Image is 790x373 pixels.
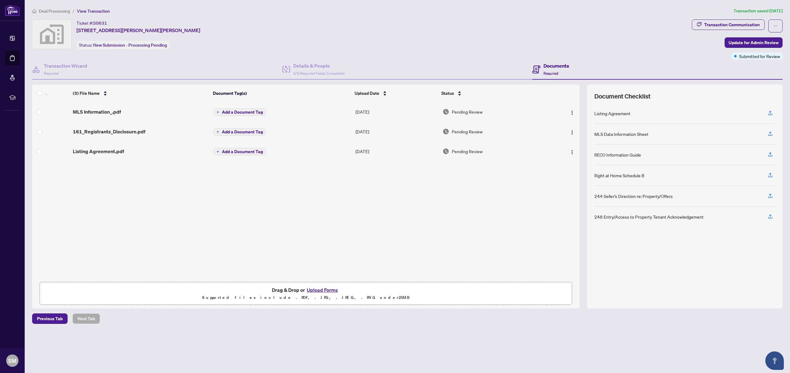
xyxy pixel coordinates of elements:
span: Pending Review [452,108,483,115]
img: Document Status [443,148,449,155]
span: Pending Review [452,148,483,155]
span: Update for Admin Review [729,38,779,48]
p: Supported files include .PDF, .JPG, .JPEG, .PNG under 25 MB [44,294,568,301]
div: Ticket #: [77,19,107,27]
span: Add a Document Tag [222,110,263,114]
button: Add a Document Tag [214,148,266,155]
th: Status [439,85,547,102]
img: logo [5,5,20,16]
span: Previous Tab [37,314,63,324]
button: Add a Document Tag [214,148,266,156]
span: plus [216,150,219,153]
span: Required [44,71,59,76]
th: Upload Date [352,85,439,102]
button: Upload Forms [305,286,340,294]
span: Upload Date [355,90,379,97]
button: Previous Tab [32,313,68,324]
span: New Submission - Processing Pending [93,42,167,48]
img: Logo [570,130,575,135]
button: Open asap [765,351,784,370]
h4: Transaction Wizard [44,62,87,69]
div: Right at Home Schedule B [594,172,644,179]
span: [STREET_ADDRESS][PERSON_NAME][PERSON_NAME] [77,27,200,34]
span: 3/3 Required Fields Completed [293,71,344,76]
span: MLS Information_.pdf [73,108,121,115]
span: Document Checklist [594,92,651,101]
div: 248 Entry/Access to Property Tenant Acknowledgement [594,213,704,220]
button: Logo [567,107,577,117]
th: Document Tag(s) [210,85,352,102]
span: Add a Document Tag [222,149,263,154]
span: Add a Document Tag [222,130,263,134]
th: (3) File Name [70,85,211,102]
button: Next Tab [73,313,100,324]
article: Transaction saved [DATE] [734,7,783,15]
td: [DATE] [353,141,440,161]
img: svg%3e [32,20,71,49]
button: Transaction Communication [692,19,765,30]
span: Listing Agreement.pdf [73,148,124,155]
div: RECO Information Guide [594,151,641,158]
img: Logo [570,110,575,115]
img: Document Status [443,128,449,135]
span: plus [216,111,219,114]
img: Logo [570,150,575,155]
button: Logo [567,127,577,136]
button: Add a Document Tag [214,108,266,116]
span: Status [441,90,454,97]
div: 244 Seller’s Direction re: Property/Offers [594,193,673,199]
span: Submitted for Review [739,53,780,60]
td: [DATE] [353,102,440,122]
span: Drag & Drop orUpload FormsSupported files include .PDF, .JPG, .JPEG, .PNG under25MB [40,282,572,305]
button: Add a Document Tag [214,128,266,136]
td: [DATE] [353,122,440,141]
span: 50631 [93,20,107,26]
span: home [32,9,36,13]
button: Logo [567,146,577,156]
img: Document Status [443,108,449,115]
span: (3) File Name [73,90,100,97]
span: Deal Processing [39,8,70,14]
span: SM [8,356,16,365]
div: Listing Agreement [594,110,630,117]
span: Required [543,71,558,76]
h4: Documents [543,62,569,69]
li: / [73,7,74,15]
span: plus [216,130,219,133]
div: Transaction Communication [704,20,760,30]
span: Drag & Drop or [272,286,340,294]
div: MLS Data Information Sheet [594,131,648,137]
span: 161_Registrants_Disclosure.pdf [73,128,145,135]
span: Pending Review [452,128,483,135]
span: ellipsis [773,24,778,28]
button: Update for Admin Review [725,37,783,48]
span: View Transaction [77,8,110,14]
div: Status: [77,41,169,49]
h4: Details & People [293,62,344,69]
